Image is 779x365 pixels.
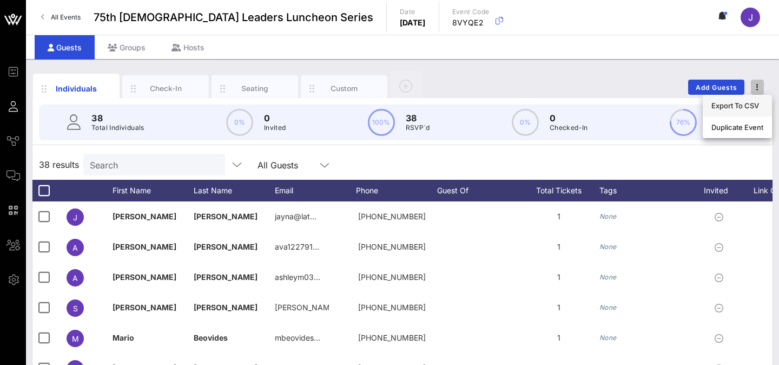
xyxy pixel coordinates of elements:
div: All Guests [251,154,338,175]
div: All Guests [258,160,298,170]
div: 1 [518,262,599,292]
p: 0 [550,112,588,125]
span: [PERSON_NAME] [113,212,176,221]
div: Custom [320,83,368,94]
div: Tags [599,180,691,201]
span: Beovides [194,333,228,342]
span: A [72,273,78,283]
span: S [73,304,78,313]
i: None [599,303,617,311]
div: Individuals [52,83,101,94]
a: All Events [35,9,87,26]
div: Email [275,180,356,201]
p: ashleym03… [275,262,320,292]
span: 38 results [39,158,79,171]
span: +17863519976 [358,333,426,342]
p: Date [400,6,426,17]
span: A [72,243,78,252]
i: None [599,243,617,251]
div: Export To CSV [711,101,763,110]
i: None [599,273,617,281]
div: First Name [113,180,194,201]
span: Add Guests [695,83,738,92]
span: [PERSON_NAME] [113,242,176,251]
span: 75th [DEMOGRAPHIC_DATA] Leaders Luncheon Series [94,9,373,25]
span: J [73,213,77,222]
div: Hosts [159,35,217,60]
span: All Events [51,13,81,21]
p: mbeovides… [275,323,320,353]
div: Total Tickets [518,180,599,201]
span: [PERSON_NAME] [194,272,258,282]
div: Last Name [194,180,275,201]
span: [PERSON_NAME] [113,272,176,282]
div: 1 [518,201,599,232]
span: +19158005079 [358,272,426,282]
span: Mario [113,333,134,342]
span: [PERSON_NAME] [194,212,258,221]
div: 1 [518,292,599,323]
p: [PERSON_NAME]… [275,292,329,323]
div: Seating [231,83,279,94]
div: 1 [518,323,599,353]
div: J [741,8,760,27]
p: 0 [264,112,286,125]
span: M [72,334,79,343]
p: jayna@lat… [275,201,316,232]
i: None [599,212,617,220]
span: +15129684884 [358,303,426,312]
p: 38 [406,112,430,125]
p: 38 [91,112,144,125]
button: Add Guests [688,80,744,95]
p: Total Individuals [91,122,144,133]
p: RSVP`d [406,122,430,133]
p: Invited [264,122,286,133]
p: Checked-In [550,122,588,133]
div: Invited [691,180,751,201]
span: +13104367738 [358,212,426,221]
span: +15127792652 [358,242,426,251]
div: Guest Of [437,180,518,201]
p: [DATE] [400,17,426,28]
span: J [748,12,753,23]
div: Check-In [142,83,190,94]
p: Event Code [452,6,490,17]
span: [PERSON_NAME] [194,242,258,251]
div: Duplicate Event [711,123,763,132]
div: Phone [356,180,437,201]
div: 1 [518,232,599,262]
div: Groups [95,35,159,60]
p: ava122791… [275,232,319,262]
span: [PERSON_NAME] [194,303,258,312]
i: None [599,334,617,342]
span: [PERSON_NAME] [113,303,176,312]
div: Guests [35,35,95,60]
p: 8VYQE2 [452,17,490,28]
